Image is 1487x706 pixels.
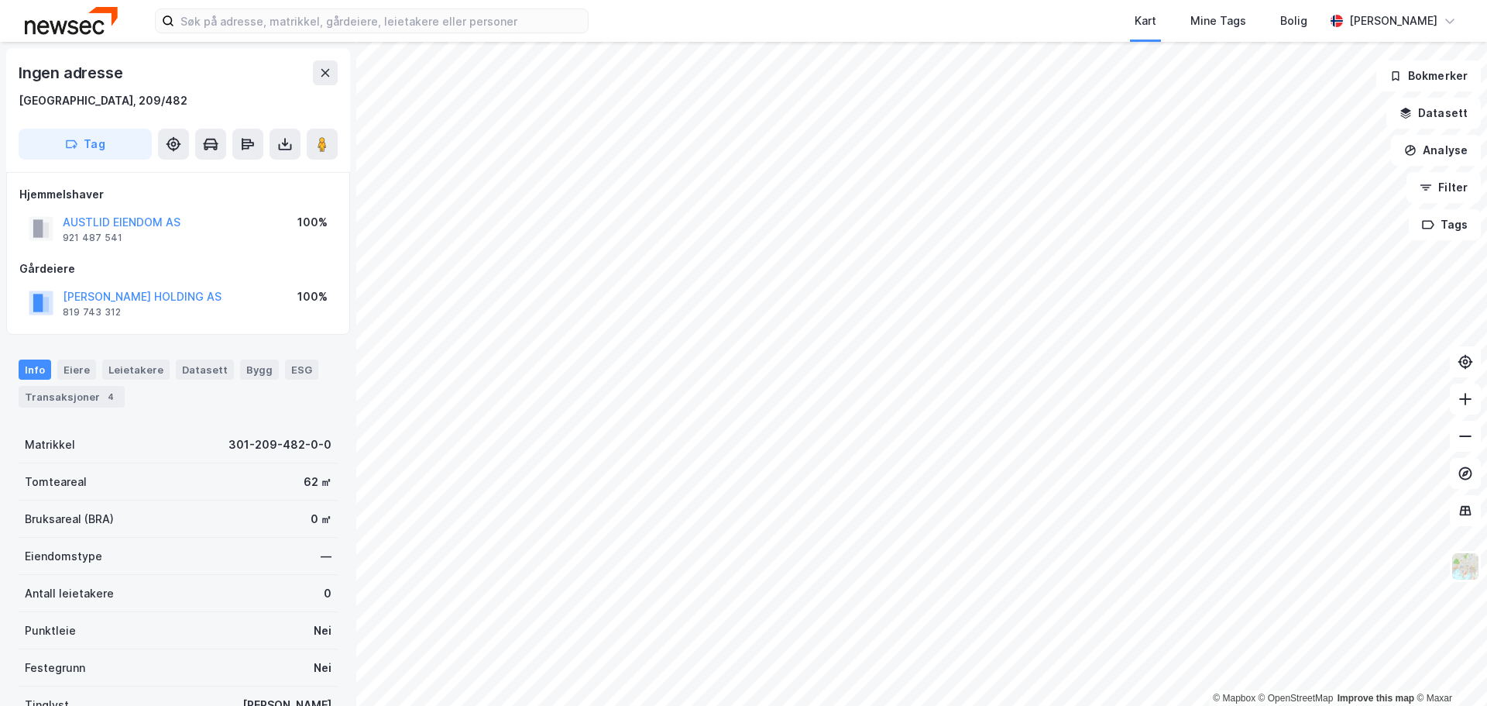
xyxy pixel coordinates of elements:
[63,306,121,319] div: 819 743 312
[19,386,125,408] div: Transaksjoner
[19,91,187,110] div: [GEOGRAPHIC_DATA], 209/482
[314,622,331,640] div: Nei
[1259,693,1334,704] a: OpenStreetMap
[240,360,279,380] div: Bygg
[1135,12,1156,30] div: Kart
[57,360,96,380] div: Eiere
[1280,12,1307,30] div: Bolig
[1406,172,1481,203] button: Filter
[1213,693,1255,704] a: Mapbox
[1410,632,1487,706] iframe: Chat Widget
[103,389,118,405] div: 4
[102,360,170,380] div: Leietakere
[297,288,328,306] div: 100%
[324,584,331,603] div: 0
[1409,209,1481,240] button: Tags
[174,9,588,33] input: Søk på adresse, matrikkel, gårdeiere, leietakere eller personer
[311,510,331,529] div: 0 ㎡
[25,473,87,491] div: Tomteareal
[228,436,331,454] div: 301-209-482-0-0
[19,60,125,85] div: Ingen adresse
[19,129,152,160] button: Tag
[1391,135,1481,166] button: Analyse
[25,547,102,566] div: Eiendomstype
[176,360,234,380] div: Datasett
[1376,60,1481,91] button: Bokmerker
[25,622,76,640] div: Punktleie
[63,232,122,244] div: 921 487 541
[297,213,328,232] div: 100%
[304,473,331,491] div: 62 ㎡
[1451,552,1480,581] img: Z
[25,584,114,603] div: Antall leietakere
[19,260,337,278] div: Gårdeiere
[1190,12,1246,30] div: Mine Tags
[1338,693,1414,704] a: Improve this map
[25,436,75,454] div: Matrikkel
[285,360,318,380] div: ESG
[1386,98,1481,129] button: Datasett
[321,547,331,566] div: —
[25,659,85,677] div: Festegrunn
[25,510,114,529] div: Bruksareal (BRA)
[314,659,331,677] div: Nei
[19,360,51,380] div: Info
[19,185,337,204] div: Hjemmelshaver
[25,7,118,34] img: newsec-logo.f6e21ccffca1b3a03d2d.png
[1349,12,1437,30] div: [PERSON_NAME]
